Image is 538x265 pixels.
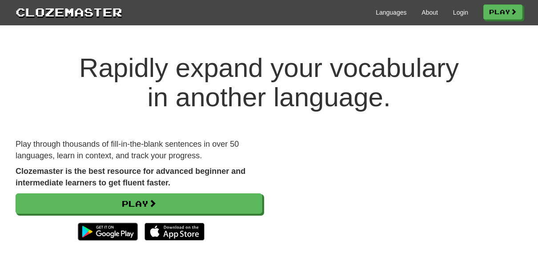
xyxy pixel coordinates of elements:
a: Clozemaster [16,4,122,20]
strong: Clozemaster is the best resource for advanced beginner and intermediate learners to get fluent fa... [16,167,245,187]
img: Download_on_the_App_Store_Badge_US-UK_135x40-25178aeef6eb6b83b96f5f2d004eda3bffbb37122de64afbaef7... [145,223,205,241]
img: Get it on Google Play [73,218,142,245]
a: Languages [376,8,406,17]
a: Play [483,4,522,20]
a: Play [16,193,262,214]
a: About [422,8,438,17]
p: Play through thousands of fill-in-the-blank sentences in over 50 languages, learn in context, and... [16,139,262,161]
a: Login [453,8,468,17]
